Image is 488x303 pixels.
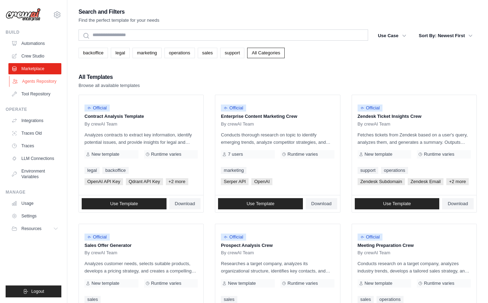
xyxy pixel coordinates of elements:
span: Official [358,105,383,112]
span: New template [91,281,119,286]
a: Integrations [8,115,61,126]
span: OpenAI [251,178,272,185]
p: Enterprise Content Marketing Crew [221,113,334,120]
span: Use Template [246,201,274,207]
a: operations [377,296,404,303]
span: New template [91,151,119,157]
p: Prospect Analysis Crew [221,242,334,249]
a: Tool Repository [8,88,61,100]
p: Analyzes contracts to extract key information, identify potential issues, and provide insights fo... [84,131,198,146]
span: Resources [21,226,41,231]
button: Resources [8,223,61,234]
a: operations [164,48,195,58]
button: Sort By: Newest First [415,29,477,42]
span: Official [84,234,110,241]
a: Automations [8,38,61,49]
span: New template [228,281,256,286]
span: Runtime varies [287,281,318,286]
a: marketing [133,48,162,58]
span: Zendesk Subdomain [358,178,405,185]
div: Operate [6,107,61,112]
a: Use Template [218,198,303,209]
a: Download [442,198,474,209]
a: Download [169,198,201,209]
p: Contract Analysis Template [84,113,198,120]
a: Use Template [82,198,167,209]
span: Use Template [383,201,411,207]
button: Use Case [374,29,411,42]
span: Logout [31,289,44,294]
p: Conducts research on a target company, analyzes industry trends, develops a tailored sales strate... [358,260,471,275]
img: Logo [6,8,41,21]
a: Traces [8,140,61,151]
p: Fetches tickets from Zendesk based on a user's query, analyzes them, and generates a summary. Out... [358,131,471,146]
span: +2 more [446,178,469,185]
p: Analyzes customer needs, selects suitable products, develops a pricing strategy, and creates a co... [84,260,198,275]
a: Use Template [355,198,440,209]
a: Traces Old [8,128,61,139]
a: operations [381,167,408,174]
span: Runtime varies [287,151,318,157]
span: Download [311,201,332,207]
a: sales [221,296,237,303]
span: Zendesk Email [408,178,443,185]
button: Logout [6,285,61,297]
a: Settings [8,210,61,222]
span: New template [365,151,392,157]
a: Usage [8,198,61,209]
a: All Categories [247,48,285,58]
p: Conducts thorough research on topic to identify emerging trends, analyze competitor strategies, a... [221,131,334,146]
span: Official [221,105,246,112]
p: Researches a target company, analyzes its organizational structure, identifies key contacts, and ... [221,260,334,275]
span: 7 users [228,151,243,157]
span: By crewAI Team [84,250,117,256]
span: Download [448,201,468,207]
span: By crewAI Team [221,250,254,256]
a: Agents Repository [9,76,62,87]
span: By crewAI Team [84,121,117,127]
a: sales [84,296,101,303]
span: Download [175,201,195,207]
span: Runtime varies [424,151,454,157]
p: Find the perfect template for your needs [79,17,160,24]
p: Sales Offer Generator [84,242,198,249]
span: Runtime varies [151,151,182,157]
p: Browse all available templates [79,82,140,89]
span: New template [365,281,392,286]
a: support [358,167,378,174]
span: Serper API [221,178,249,185]
span: Official [84,105,110,112]
a: sales [358,296,374,303]
span: OpenAI API Key [84,178,123,185]
span: By crewAI Team [358,250,391,256]
span: Runtime varies [151,281,182,286]
span: Use Template [110,201,138,207]
span: By crewAI Team [221,121,254,127]
span: Qdrant API Key [126,178,163,185]
p: Zendesk Ticket Insights Crew [358,113,471,120]
a: backoffice [79,48,108,58]
a: legal [84,167,100,174]
h2: All Templates [79,72,140,82]
a: sales [198,48,217,58]
div: Manage [6,189,61,195]
h2: Search and Filters [79,7,160,17]
span: Runtime varies [424,281,454,286]
a: legal [111,48,129,58]
a: Crew Studio [8,50,61,62]
span: +2 more [166,178,188,185]
a: marketing [221,167,246,174]
span: Official [358,234,383,241]
span: By crewAI Team [358,121,391,127]
a: backoffice [102,167,128,174]
span: Official [221,234,246,241]
a: Environment Variables [8,166,61,182]
a: Marketplace [8,63,61,74]
a: Download [306,198,337,209]
p: Meeting Preparation Crew [358,242,471,249]
div: Build [6,29,61,35]
a: support [220,48,244,58]
a: LLM Connections [8,153,61,164]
